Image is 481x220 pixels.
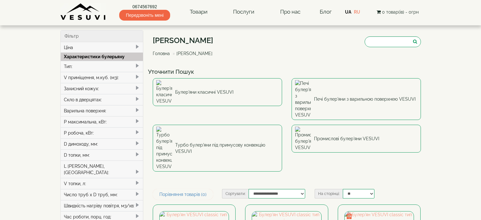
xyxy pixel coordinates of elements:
[153,36,217,45] h1: [PERSON_NAME]
[60,3,106,21] img: Завод VESUVI
[61,127,143,138] div: P робоча, кВт:
[61,178,143,189] div: V топки, л:
[274,5,307,19] a: Про нас
[382,9,419,15] span: 0 товар(ів) - 0грн
[153,189,213,200] a: Порівняння товарів (0)
[315,189,343,198] label: На сторінці:
[61,105,143,116] div: Варильна поверхня:
[156,127,172,170] img: Турбо булер'яни під примусову конвекцію VESUVI
[61,200,143,211] div: Швидкість нагріву повітря, м3/хв:
[153,51,170,56] a: Головна
[61,149,143,160] div: D топки, мм:
[61,83,143,94] div: Захисний кожух:
[148,69,426,75] h4: Уточнити Пошук
[119,3,170,10] a: 0674567692
[156,80,172,104] img: Булер'яни класичні VESUVI
[183,5,214,19] a: Товари
[61,160,143,178] div: L [PERSON_NAME], [GEOGRAPHIC_DATA]:
[153,125,282,172] a: Турбо булер'яни під примусову конвекцію VESUVI Турбо булер'яни під примусову конвекцію VESUVI
[354,9,360,15] a: RU
[61,94,143,105] div: Скло в дверцятах:
[320,9,332,15] a: Блог
[295,127,311,151] img: Промислові булер'яни VESUVI
[61,189,143,200] div: Число труб x D труб, мм:
[345,9,351,15] a: UA
[61,30,143,42] div: Фільтр
[61,116,143,127] div: P максимальна, кВт:
[119,10,170,21] span: Передзвоніть мені
[61,72,143,83] div: V приміщення, м.куб. (м3):
[222,189,249,198] label: Сортувати:
[171,50,213,57] li: [PERSON_NAME]
[292,125,421,153] a: Промислові булер'яни VESUVI Промислові булер'яни VESUVI
[346,213,352,219] img: gift
[292,78,421,120] a: Печі булер'яни з варильною поверхнею VESUVI Печі булер'яни з варильною поверхнею VESUVI
[153,78,282,106] a: Булер'яни класичні VESUVI Булер'яни класичні VESUVI
[295,80,311,118] img: Печі булер'яни з варильною поверхнею VESUVI
[227,5,261,19] a: Послуги
[61,42,143,53] div: Ціна
[61,138,143,149] div: D димоходу, мм:
[61,61,143,72] div: Тип:
[61,53,143,61] div: Характеристики булерьяну
[375,9,421,16] button: 0 товар(ів) - 0грн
